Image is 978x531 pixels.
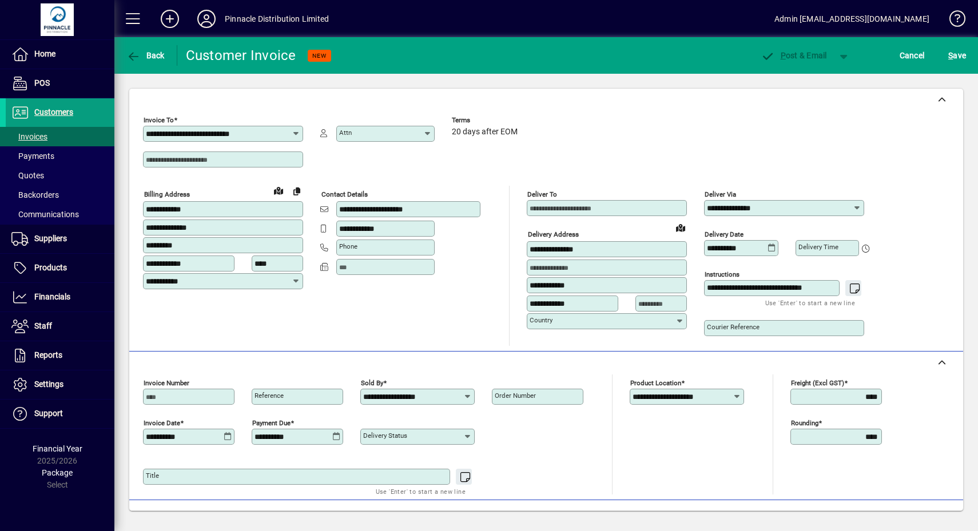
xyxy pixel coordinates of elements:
mat-label: Phone [339,242,357,250]
span: Cancel [900,46,925,65]
span: Settings [34,380,63,389]
span: Package [42,468,73,477]
a: Suppliers [6,225,114,253]
a: Invoices [6,127,114,146]
mat-label: Invoice To [144,116,174,124]
span: S [948,51,953,60]
mat-label: Attn [339,129,352,137]
mat-label: Country [530,316,552,324]
a: Financials [6,283,114,312]
a: POS [6,69,114,98]
mat-label: Instructions [705,270,740,278]
a: Payments [6,146,114,166]
mat-label: Delivery time [798,243,838,251]
mat-label: Courier Reference [707,323,760,331]
button: Save [945,45,969,66]
a: Reports [6,341,114,370]
label: Show Line Volumes/Weights [667,510,774,522]
span: Quotes [11,171,44,180]
span: Product [885,507,932,525]
a: Quotes [6,166,114,185]
button: Add [152,9,188,29]
span: 20 days after EOM [452,127,518,137]
div: Pinnacle Distribution Limited [225,10,329,28]
mat-label: Payment due [252,419,291,427]
label: Show Cost/Profit [808,510,874,522]
span: Terms [452,117,520,124]
span: Suppliers [34,234,67,243]
button: Back [124,45,168,66]
span: Back [126,51,165,60]
a: Settings [6,370,114,399]
span: ost & Email [761,51,827,60]
mat-label: Invoice number [144,379,189,387]
a: Knowledge Base [941,2,964,39]
mat-label: Product location [630,379,681,387]
mat-label: Freight (excl GST) [791,379,844,387]
a: View on map [269,181,288,199]
mat-label: Delivery date [705,230,744,238]
span: P [781,51,786,60]
span: Backorders [11,190,59,199]
a: Backorders [6,185,114,205]
span: Financials [34,292,70,301]
button: Post & Email [755,45,833,66]
span: Products [34,263,67,272]
span: Invoices [11,132,47,141]
mat-label: Invoice date [144,419,180,427]
span: Product History [570,507,629,525]
span: ave [948,46,966,65]
a: Home [6,40,114,69]
mat-label: Reference [255,392,284,400]
div: Admin [EMAIL_ADDRESS][DOMAIN_NAME] [774,10,929,28]
span: POS [34,78,50,87]
mat-label: Rounding [791,419,818,427]
a: View on map [671,218,690,237]
button: Product History [566,506,633,526]
a: Products [6,254,114,282]
span: Reports [34,350,62,360]
mat-label: Sold by [361,379,383,387]
mat-label: Deliver via [705,190,736,198]
span: Home [34,49,55,58]
a: Communications [6,205,114,224]
button: Product [880,506,937,526]
app-page-header-button: Back [114,45,177,66]
a: Staff [6,312,114,341]
div: Customer Invoice [186,46,296,65]
button: Copy to Delivery address [288,182,306,200]
mat-label: Order number [495,392,536,400]
mat-label: Deliver To [527,190,557,198]
a: Support [6,400,114,428]
span: Financial Year [33,444,82,453]
span: Communications [11,210,79,219]
mat-label: Delivery status [363,432,407,440]
mat-label: Title [146,472,159,480]
button: Cancel [897,45,928,66]
span: Customers [34,107,73,117]
span: NEW [312,52,327,59]
span: Payments [11,151,54,161]
button: Profile [188,9,225,29]
span: Staff [34,321,52,330]
mat-hint: Use 'Enter' to start a new line [376,485,466,498]
mat-hint: Use 'Enter' to start a new line [765,296,855,309]
span: Support [34,409,63,418]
